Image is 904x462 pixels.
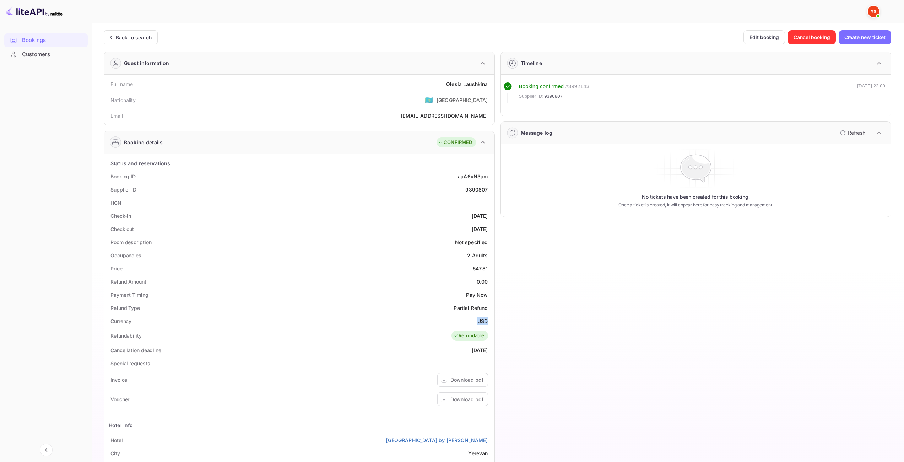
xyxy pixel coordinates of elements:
div: Email [110,112,123,119]
div: Refundable [453,332,485,339]
ya-tr-span: Bookings [22,36,46,44]
div: Supplier ID [110,186,136,193]
div: Yerevan [468,450,488,457]
div: Refundability [110,332,142,339]
div: Currency [110,317,131,325]
div: CONFIRMED [438,139,472,146]
ya-tr-span: Create new ticket [844,33,886,42]
div: 547.81 [473,265,488,272]
span: United States [425,93,433,106]
div: Invoice [110,376,127,383]
div: [DATE] [472,225,488,233]
a: Bookings [4,33,88,47]
div: # 3992143 [565,82,589,91]
div: Download pdf [450,376,483,383]
div: Download pdf [450,396,483,403]
div: Timeline [521,59,542,67]
div: City [110,450,120,457]
div: Hotel [110,436,123,444]
div: Guest information [124,59,169,67]
div: [DATE] 22:00 [857,82,885,103]
div: Occupancies [110,252,141,259]
button: Cancel booking [788,30,836,44]
div: Check-in [110,212,131,220]
div: Special requests [110,360,150,367]
button: Create new ticket [839,30,891,44]
div: 9390807 [465,186,488,193]
div: Payment Timing [110,291,148,299]
div: Partial Refund [454,304,488,312]
div: Pay Now [466,291,488,299]
p: No tickets have been created for this booking. [642,193,750,200]
div: 2 Adults [467,252,488,259]
div: USD [477,317,488,325]
a: [GEOGRAPHIC_DATA] by [PERSON_NAME] [386,436,488,444]
ya-tr-span: Back to search [116,34,152,41]
ya-tr-span: Customers [22,50,50,59]
div: [DATE] [472,346,488,354]
a: Customers [4,48,88,61]
span: 9390807 [544,93,563,100]
div: Not specified [455,238,488,246]
div: Refund Type [110,304,140,312]
div: Room description [110,238,151,246]
div: [EMAIL_ADDRESS][DOMAIN_NAME] [401,112,488,119]
div: Hotel Info [109,421,133,429]
button: Refresh [836,127,868,139]
div: Olesia Laushkina [446,80,488,88]
div: Nationality [110,96,136,104]
div: Booking ID [110,173,136,180]
span: Supplier ID: [519,93,544,100]
ya-tr-span: Cancel booking [794,33,830,42]
p: Once a ticket is created, it will appear here for easy tracking and management. [590,202,801,208]
div: HCN [110,199,121,206]
p: Refresh [848,129,865,136]
div: Cancellation deadline [110,346,161,354]
div: Full name [110,80,133,88]
div: Price [110,265,123,272]
div: Voucher [110,396,129,403]
div: Booking confirmed [519,82,564,91]
ya-tr-span: Edit booking [749,33,779,42]
div: Status and reservations [110,160,170,167]
div: Message log [521,129,553,136]
div: aaA6vN3am [458,173,488,180]
img: Yandex Support [868,6,879,17]
div: Check out [110,225,134,233]
button: Collapse navigation [40,444,53,456]
button: Edit booking [743,30,785,44]
div: Booking details [124,139,163,146]
div: 0.00 [477,278,488,285]
div: Refund Amount [110,278,146,285]
img: LiteAPI logo [6,6,63,17]
div: [GEOGRAPHIC_DATA] [437,96,488,104]
div: [DATE] [472,212,488,220]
